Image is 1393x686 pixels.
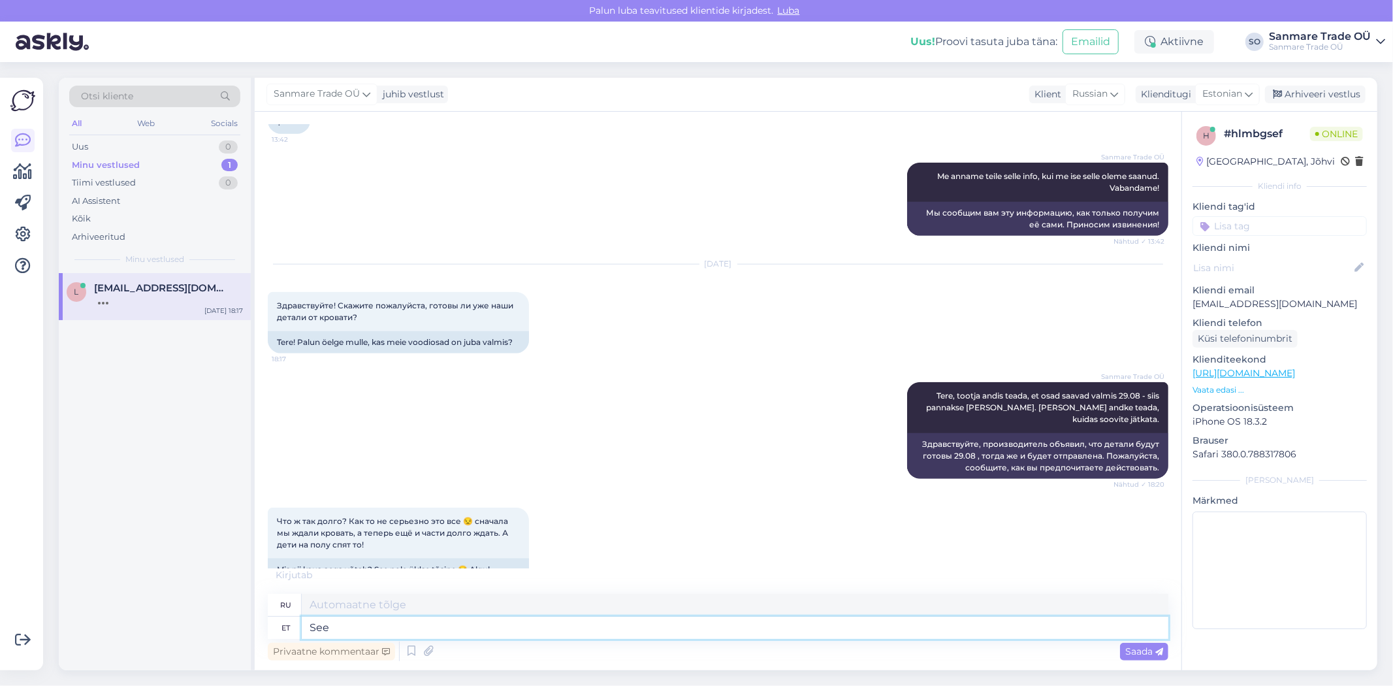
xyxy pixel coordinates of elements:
[1193,384,1367,396] p: Vaata edasi ...
[268,568,1168,582] div: Kirjutab
[74,287,79,297] span: l
[1136,88,1191,101] div: Klienditugi
[1125,645,1163,657] span: Saada
[377,88,444,101] div: juhib vestlust
[1193,216,1367,236] input: Lisa tag
[274,87,360,101] span: Sanmare Trade OÜ
[1203,131,1209,140] span: h
[72,195,120,208] div: AI Assistent
[1101,372,1164,382] span: Sanmare Trade OÜ
[1224,126,1310,142] div: # hlmbgsef
[1193,316,1367,330] p: Kliendi telefon
[268,643,395,661] div: Privaatne kommentaar
[81,90,133,103] span: Otsi kliente
[1245,33,1264,51] div: SO
[280,594,291,616] div: ru
[10,88,35,113] img: Askly Logo
[1193,474,1367,486] div: [PERSON_NAME]
[1193,401,1367,415] p: Operatsioonisüsteem
[774,5,804,16] span: Luba
[135,115,158,132] div: Web
[910,35,935,48] b: Uus!
[1072,87,1108,101] span: Russian
[907,433,1168,479] div: Здравствуйте, производитель объявил, что детали будут готовы 29.08 , тогда же и будет отправлена....
[1310,127,1363,141] span: Online
[1101,152,1164,162] span: Sanmare Trade OÜ
[72,231,125,244] div: Arhiveeritud
[125,253,184,265] span: Minu vestlused
[268,559,529,604] div: Mis nii kaua aega võtab? See pole üldse tõsine 😒 Algul ootasime voodit ja nüüd peame pikalt osi o...
[94,282,230,294] span: lenchikshvudka@gmail.com
[221,159,238,172] div: 1
[937,171,1161,193] span: Me anname teile selle info, kui me ise selle oleme saanud. Vabandame!
[219,140,238,154] div: 0
[1134,30,1214,54] div: Aktiivne
[219,176,238,189] div: 0
[1193,494,1367,508] p: Märkmed
[1202,87,1242,101] span: Estonian
[1193,367,1295,379] a: [URL][DOMAIN_NAME]
[1265,86,1366,103] div: Arhiveeri vestlus
[926,391,1161,424] span: Tere, tootja andis teada, et osad saavad valmis 29.08 - siis pannakse [PERSON_NAME]. [PERSON_NAME...
[907,202,1168,236] div: Мы сообщим вам эту информацию, как только получим её сами. Приносим извинения!
[281,617,290,639] div: et
[1193,200,1367,214] p: Kliendi tag'id
[1193,434,1367,448] p: Brauser
[1193,241,1367,255] p: Kliendi nimi
[1113,480,1164,489] span: Nähtud ✓ 18:20
[277,301,515,322] span: Здравствуйте! Скажите пожалуйста, готовы ли уже наши детали от кровати?
[1193,297,1367,311] p: [EMAIL_ADDRESS][DOMAIN_NAME]
[277,516,510,549] span: Что ж так долго? Как то не серьезно это все 😒 сначала мы ждали кровать, а теперь ещё и части долг...
[1269,31,1371,42] div: Sanmare Trade OÜ
[1269,31,1385,52] a: Sanmare Trade OÜSanmare Trade OÜ
[1193,330,1298,348] div: Küsi telefoninumbrit
[72,140,88,154] div: Uus
[1269,42,1371,52] div: Sanmare Trade OÜ
[1113,237,1164,246] span: Nähtud ✓ 13:42
[1029,88,1061,101] div: Klient
[69,115,84,132] div: All
[312,569,314,581] span: .
[302,617,1168,639] textarea: See
[272,135,321,144] span: 13:42
[268,258,1168,270] div: [DATE]
[1193,284,1367,297] p: Kliendi email
[72,212,91,225] div: Kõik
[268,331,529,353] div: Tere! Palun öelge mulle, kas meie voodiosad on juba valmis?
[910,34,1057,50] div: Proovi tasuta juba täna:
[72,159,140,172] div: Minu vestlused
[1193,415,1367,429] p: iPhone OS 18.3.2
[1193,180,1367,192] div: Kliendi info
[208,115,240,132] div: Socials
[72,176,136,189] div: Tiimi vestlused
[1063,29,1119,54] button: Emailid
[1193,261,1352,275] input: Lisa nimi
[1193,448,1367,461] p: Safari 380.0.788317806
[204,306,243,316] div: [DATE] 18:17
[272,354,321,364] span: 18:17
[1196,155,1335,169] div: [GEOGRAPHIC_DATA], Jõhvi
[1193,353,1367,367] p: Klienditeekond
